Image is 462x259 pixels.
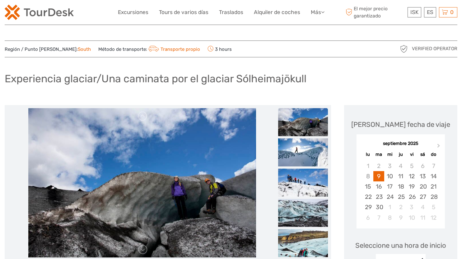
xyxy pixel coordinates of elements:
div: Not available sábado, 6 de septiembre de 2025 [417,161,428,171]
a: Excursiones [118,8,148,17]
div: Choose martes, 23 de septiembre de 2025 [373,192,384,202]
a: Tours de varios días [159,8,208,17]
div: Choose viernes, 3 de octubre de 2025 [406,202,417,212]
a: Traslados [219,8,243,17]
div: Choose martes, 9 de septiembre de 2025 [373,171,384,181]
div: vi [406,150,417,159]
span: El mejor precio garantizado [344,5,406,19]
div: Choose viernes, 19 de septiembre de 2025 [406,181,417,192]
div: Choose domingo, 5 de octubre de 2025 [428,202,439,212]
div: Choose sábado, 27 de septiembre de 2025 [417,192,428,202]
div: Choose viernes, 12 de septiembre de 2025 [406,171,417,181]
img: 6ff997aef2cf4b42897de9c72c77ae65_slider_thumbnail.jpeg [278,229,328,257]
img: 81bba06133374cd48db7f59565897172_main_slider.jpg [28,108,256,258]
div: Choose lunes, 22 de septiembre de 2025 [362,192,373,202]
div: Choose domingo, 21 de septiembre de 2025 [428,181,439,192]
div: Choose sábado, 20 de septiembre de 2025 [417,181,428,192]
img: 7663df44b7ce44759c23e906e5ba4490_slider_thumbnail.jpg [278,138,328,166]
div: Choose miércoles, 8 de octubre de 2025 [384,213,395,223]
div: Choose sábado, 4 de octubre de 2025 [417,202,428,212]
div: ma [373,150,384,159]
div: Choose viernes, 10 de octubre de 2025 [406,213,417,223]
div: Not available miércoles, 3 de septiembre de 2025 [384,161,395,171]
div: ju [395,150,406,159]
div: Choose domingo, 14 de septiembre de 2025 [428,171,439,181]
a: Más [311,8,324,17]
div: month 2025-09 [359,161,443,223]
div: Not available lunes, 1 de septiembre de 2025 [362,161,373,171]
div: Choose miércoles, 10 de septiembre de 2025 [384,171,395,181]
img: verified_operator_grey_128.png [399,44,409,54]
div: Not available domingo, 7 de septiembre de 2025 [428,161,439,171]
div: Choose domingo, 28 de septiembre de 2025 [428,192,439,202]
span: Seleccione una hora de inicio [355,241,446,250]
img: 2c175dbfc5c64f05816dbbae905bdae6_slider_thumbnail.jpeg [278,199,328,227]
button: Next Month [434,142,444,152]
span: Verified Operator [412,46,457,52]
h1: Experiencia glaciar/Una caminata por el glaciar Sólheimajökull [5,72,306,85]
div: Choose lunes, 6 de octubre de 2025 [362,213,373,223]
div: Choose jueves, 2 de octubre de 2025 [395,202,406,212]
div: Choose martes, 16 de septiembre de 2025 [373,181,384,192]
div: Choose martes, 7 de octubre de 2025 [373,213,384,223]
div: Choose lunes, 29 de septiembre de 2025 [362,202,373,212]
div: Choose jueves, 18 de septiembre de 2025 [395,181,406,192]
div: Choose jueves, 9 de octubre de 2025 [395,213,406,223]
div: Choose jueves, 25 de septiembre de 2025 [395,192,406,202]
div: mi [384,150,395,159]
div: [PERSON_NAME] fecha de viaje [351,120,450,129]
span: 3 hours [208,45,232,53]
div: Choose martes, 30 de septiembre de 2025 [373,202,384,212]
div: ES [424,7,436,17]
div: Not available viernes, 5 de septiembre de 2025 [406,161,417,171]
div: Not available jueves, 4 de septiembre de 2025 [395,161,406,171]
div: Not available lunes, 8 de septiembre de 2025 [362,171,373,181]
img: 81bba06133374cd48db7f59565897172_slider_thumbnail.jpg [278,108,328,136]
div: Not available martes, 2 de septiembre de 2025 [373,161,384,171]
div: Choose miércoles, 17 de septiembre de 2025 [384,181,395,192]
div: Choose jueves, 11 de septiembre de 2025 [395,171,406,181]
div: Choose miércoles, 24 de septiembre de 2025 [384,192,395,202]
div: Choose sábado, 13 de septiembre de 2025 [417,171,428,181]
img: 120-15d4194f-c635-41b9-a512-a3cb382bfb57_logo_small.png [5,5,74,20]
div: Choose viernes, 26 de septiembre de 2025 [406,192,417,202]
a: South [78,46,91,52]
div: do [428,150,439,159]
div: Choose lunes, 15 de septiembre de 2025 [362,181,373,192]
div: septiembre 2025 [357,141,445,147]
a: Alquiler de coches [254,8,300,17]
div: sá [417,150,428,159]
div: Choose sábado, 11 de octubre de 2025 [417,213,428,223]
div: lu [362,150,373,159]
span: Método de transporte: [98,45,200,53]
div: Choose domingo, 12 de octubre de 2025 [428,213,439,223]
span: Región / Punto [PERSON_NAME]: [5,46,91,53]
a: Transporte propio [147,46,200,52]
img: 577f7dea18734f51addf6e50452524b4_slider_thumbnail.jpg [278,169,328,197]
div: Choose miércoles, 1 de octubre de 2025 [384,202,395,212]
span: 0 [449,9,455,15]
span: ISK [410,9,418,15]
